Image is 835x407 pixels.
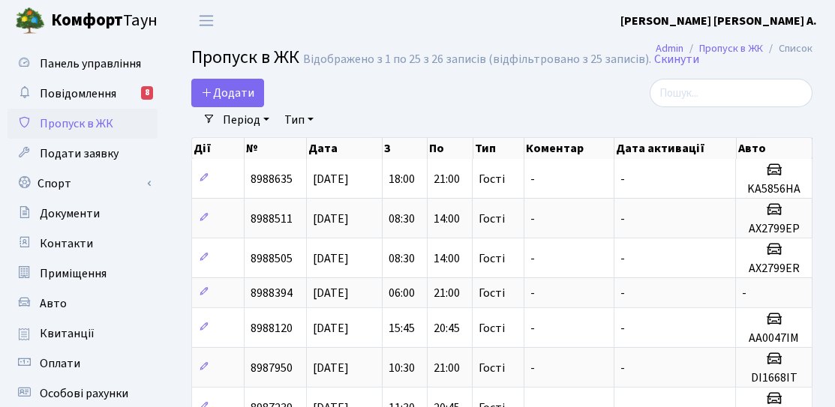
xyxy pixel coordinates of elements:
span: 08:30 [389,211,415,227]
span: - [742,285,746,301]
span: Додати [201,85,254,101]
span: - [620,211,625,227]
span: - [530,211,535,227]
b: [PERSON_NAME] [PERSON_NAME] А. [620,13,817,29]
span: 06:00 [389,285,415,301]
span: Гості [479,213,505,225]
span: 21:00 [434,171,460,187]
h5: AA0047IM [742,331,806,346]
th: Дата активації [614,138,736,159]
span: Квитанції [40,325,95,342]
a: Період [217,107,275,133]
span: 10:30 [389,360,415,376]
button: Переключити навігацію [188,8,225,33]
span: [DATE] [313,360,349,376]
span: - [620,285,625,301]
span: Авто [40,295,67,312]
span: - [530,360,535,376]
input: Пошук... [650,79,812,107]
a: Приміщення [8,259,158,289]
a: Повідомлення8 [8,79,158,109]
span: 8988511 [251,211,293,227]
span: Пропуск в ЖК [40,115,113,132]
a: Пропуск в ЖК [8,109,158,139]
nav: breadcrumb [633,33,835,64]
span: 8988394 [251,285,293,301]
span: 18:00 [389,171,415,187]
th: По [428,138,473,159]
span: [DATE] [313,285,349,301]
div: 8 [141,86,153,100]
span: Гості [479,253,505,265]
h5: AX2799ER [742,262,806,276]
span: Таун [51,8,158,34]
span: - [530,250,535,267]
span: 14:00 [434,211,460,227]
th: Дата [307,138,383,159]
span: Подати заявку [40,145,119,162]
a: Квитанції [8,319,158,349]
a: Додати [191,79,264,107]
span: Документи [40,205,100,222]
span: [DATE] [313,171,349,187]
span: Гості [479,362,505,374]
span: 08:30 [389,250,415,267]
th: Коментар [524,138,614,159]
span: - [620,360,625,376]
span: Особові рахунки [40,385,128,402]
span: 8988635 [251,171,293,187]
span: - [530,171,535,187]
span: Повідомлення [40,85,116,102]
span: 8987950 [251,360,293,376]
th: Дії [192,138,245,159]
span: [DATE] [313,320,349,337]
span: [DATE] [313,250,349,267]
span: 14:00 [434,250,460,267]
a: Пропуск в ЖК [699,40,763,56]
th: № [245,138,307,159]
span: 21:00 [434,285,460,301]
span: 8988505 [251,250,293,267]
li: Список [763,40,812,57]
span: 20:45 [434,320,460,337]
a: Контакти [8,229,158,259]
span: - [530,285,535,301]
th: Авто [737,138,813,159]
th: З [383,138,428,159]
th: Тип [473,138,524,159]
span: Гості [479,322,505,334]
span: Контакти [40,235,93,252]
span: [DATE] [313,211,349,227]
span: Оплати [40,355,80,372]
span: - [620,171,625,187]
span: - [620,320,625,337]
a: Спорт [8,169,158,199]
span: - [620,250,625,267]
span: 15:45 [389,320,415,337]
a: Admin [656,40,683,56]
span: Гості [479,173,505,185]
a: Авто [8,289,158,319]
span: 8988120 [251,320,293,337]
a: Тип [278,107,320,133]
h5: DI1668IT [742,371,806,385]
span: Пропуск в ЖК [191,44,299,70]
h5: AX2799EP [742,222,806,236]
a: Панель управління [8,49,158,79]
a: Скинути [654,52,699,67]
a: Подати заявку [8,139,158,169]
b: Комфорт [51,8,123,32]
span: - [530,320,535,337]
img: logo.png [15,6,45,36]
span: Приміщення [40,265,107,282]
span: 21:00 [434,360,460,376]
span: Гості [479,287,505,299]
h5: KA5856HA [742,182,806,196]
a: Документи [8,199,158,229]
a: [PERSON_NAME] [PERSON_NAME] А. [620,12,817,30]
div: Відображено з 1 по 25 з 26 записів (відфільтровано з 25 записів). [303,52,651,67]
span: Панель управління [40,55,141,72]
a: Оплати [8,349,158,379]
